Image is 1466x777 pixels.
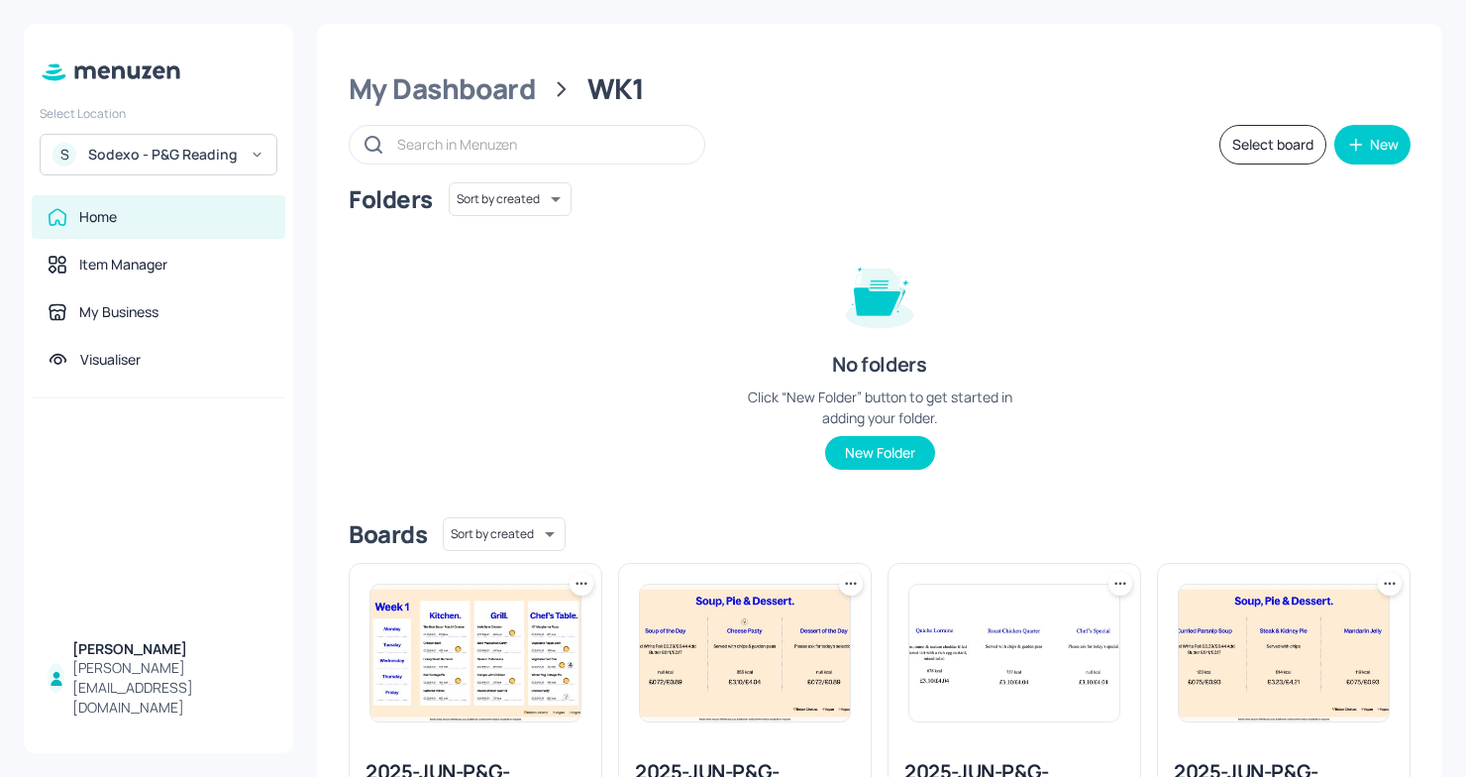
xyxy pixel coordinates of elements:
[1334,125,1411,165] button: New
[449,179,572,219] div: Sort by created
[909,585,1119,721] img: 2025-05-20-1747737377245zldgmnxmoqb.jpeg
[79,255,167,275] div: Item Manager
[88,145,238,165] div: Sodexo - P&G Reading
[1219,125,1326,165] button: Select board
[79,207,117,227] div: Home
[40,105,277,122] div: Select Location
[72,658,269,718] div: [PERSON_NAME][EMAIL_ADDRESS][DOMAIN_NAME]
[587,71,645,107] div: WK1
[80,350,141,370] div: Visualiser
[731,387,1028,428] div: Click “New Folder” button to get started in adding your folder.
[1370,138,1399,152] div: New
[640,585,850,721] img: 2025-05-27-1748354588590nhezvn2rmvc.jpeg
[443,514,566,554] div: Sort by created
[397,130,684,159] input: Search in Menuzen
[72,639,269,659] div: [PERSON_NAME]
[349,71,536,107] div: My Dashboard
[370,585,580,721] img: 2025-09-22-17585537892164cfo6q41nho.jpeg
[52,143,76,166] div: S
[825,436,935,470] button: New Folder
[349,183,433,215] div: Folders
[79,302,158,322] div: My Business
[1179,585,1389,721] img: 2025-07-24-1753350959197f8913m4ppmc.jpeg
[832,351,926,379] div: No folders
[830,244,929,343] img: folder-empty
[349,518,427,550] div: Boards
